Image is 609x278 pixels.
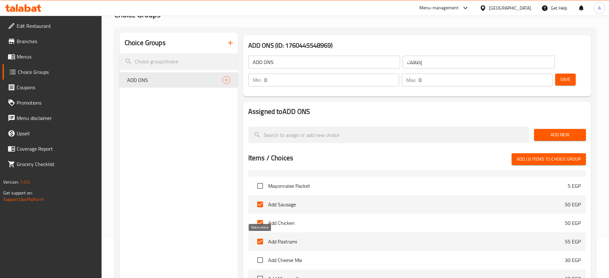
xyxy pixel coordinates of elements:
div: Choices [222,76,230,84]
input: search [248,127,529,143]
span: Upsell [17,130,96,137]
h2: Items / Choices [248,153,293,163]
span: Select choice [253,216,267,230]
a: Edit Restaurant [3,18,102,34]
span: Add (3) items to choice group [517,155,581,163]
span: A [598,4,601,12]
span: Edit Restaurant [17,22,96,30]
div: [GEOGRAPHIC_DATA] [489,4,531,12]
span: Select choice [253,198,267,211]
h2: Choice Groups [125,38,166,48]
h3: ADD ONS (ID: 1760445548969) [248,40,586,51]
span: Add Chicken [268,219,565,227]
span: Menu disclaimer [17,114,96,122]
span: Save [560,75,571,83]
a: Support.OpsPlatform [3,195,44,203]
p: 55 EGP [565,238,581,245]
span: Select choice [253,179,267,193]
span: Add New [539,131,581,139]
p: Min: [253,76,262,84]
h2: Assigned to ADD ONS [248,107,586,116]
p: Max: [406,76,416,84]
span: ADD ONS [127,76,222,84]
span: 1.0.0 [20,178,30,186]
div: ADD ONS0 [119,72,238,88]
div: Menu-management [419,4,459,12]
a: Promotions [3,95,102,110]
a: Grocery Checklist [3,156,102,172]
button: Add (3) items to choice group [512,153,586,165]
a: Coupons [3,80,102,95]
span: Branches [17,37,96,45]
p: 50 EGP [565,201,581,208]
span: 0 [223,77,230,83]
a: Upsell [3,126,102,141]
input: search [119,53,238,70]
button: Add New [534,129,586,141]
span: Select choice [253,235,267,248]
span: Add Pastrami [268,238,565,245]
p: 5 EGP [568,182,581,190]
span: Coverage Report [17,145,96,153]
span: Get support on: [3,189,33,197]
span: ketchup packet [268,163,568,171]
span: Grocery Checklist [17,160,96,168]
span: Coupons [17,83,96,91]
span: Version: [3,178,19,186]
span: Menus [17,53,96,60]
p: 5 EGP [568,163,581,171]
a: Menu disclaimer [3,110,102,126]
span: Add Sausage [268,201,565,208]
span: Mayonnaise Packet [268,182,568,190]
p: 50 EGP [565,219,581,227]
p: 30 EGP [565,256,581,264]
a: Menus [3,49,102,64]
span: Add Cheese Mix [268,256,565,264]
span: Choice Groups [18,68,96,76]
a: Branches [3,34,102,49]
a: Coverage Report [3,141,102,156]
a: Choice Groups [3,64,102,80]
button: Save [555,74,576,85]
span: Promotions [17,99,96,107]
